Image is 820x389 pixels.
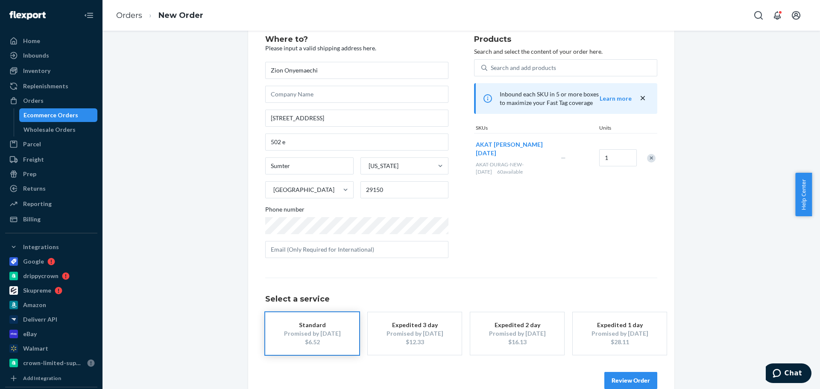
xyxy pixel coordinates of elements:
[5,167,97,181] a: Prep
[265,295,657,304] h1: Select a service
[381,338,449,346] div: $12.33
[497,168,523,175] span: 60 available
[265,110,448,127] input: Street Address
[483,321,551,329] div: Expedited 2 day
[476,161,524,175] span: AKAT-DURAG-NEW-[DATE]
[766,363,811,385] iframe: Opens a widget where you can chat to one of our agents
[273,186,334,194] div: [GEOGRAPHIC_DATA]
[638,94,647,103] button: close
[381,321,449,329] div: Expedited 3 day
[483,329,551,338] div: Promised by [DATE]
[360,181,449,198] input: ZIP Code
[600,94,632,103] button: Learn more
[265,44,448,52] p: Please input a valid shipping address here.
[23,111,78,119] div: Ecommerce Orders
[278,338,346,346] div: $6.52
[23,243,59,251] div: Integrations
[23,37,40,45] div: Home
[23,200,52,208] div: Reporting
[23,330,37,338] div: eBay
[5,212,97,226] a: Billing
[5,153,97,166] a: Freight
[5,94,97,107] a: Orders
[23,359,84,367] div: crown-limited-supply
[5,64,97,78] a: Inventory
[19,123,98,136] a: Wholesale Orders
[5,356,97,370] a: crown-limited-supply
[19,108,98,122] a: Ecommerce Orders
[474,47,657,56] p: Search and select the content of your order here.
[474,35,657,44] h2: Products
[769,7,786,24] button: Open notifications
[586,338,654,346] div: $28.11
[23,301,46,309] div: Amazon
[23,155,44,164] div: Freight
[23,67,50,75] div: Inventory
[23,374,61,382] div: Add Integration
[573,312,667,355] button: Expedited 1 dayPromised by [DATE]$28.11
[23,125,76,134] div: Wholesale Orders
[561,154,566,161] span: —
[5,284,97,297] a: Skupreme
[158,11,203,20] a: New Order
[23,272,59,280] div: drippycrown
[23,51,49,60] div: Inbounds
[23,140,41,148] div: Parcel
[265,241,448,258] input: Email (Only Required for International)
[5,298,97,312] a: Amazon
[23,344,48,353] div: Walmart
[5,327,97,341] a: eBay
[5,34,97,48] a: Home
[368,312,462,355] button: Expedited 3 dayPromised by [DATE]$12.33
[476,140,551,157] button: AKAT [PERSON_NAME][DATE]
[23,82,68,90] div: Replenishments
[795,173,812,216] button: Help Center
[265,86,448,103] input: Company Name
[5,255,97,268] a: Google
[265,157,354,174] input: City
[23,96,44,105] div: Orders
[5,182,97,195] a: Returns
[265,134,448,151] input: Street Address 2 (Optional)
[5,79,97,93] a: Replenishments
[23,286,51,295] div: Skupreme
[5,373,97,383] a: Add Integration
[5,240,97,254] button: Integrations
[5,269,97,283] a: drippycrown
[265,205,305,217] span: Phone number
[470,312,564,355] button: Expedited 2 dayPromised by [DATE]$16.13
[5,49,97,62] a: Inbounds
[474,83,657,114] div: Inbound each SKU in 5 or more boxes to maximize your Fast Tag coverage
[5,313,97,326] a: Deliverr API
[265,35,448,44] h2: Where to?
[265,312,359,355] button: StandardPromised by [DATE]$6.52
[278,321,346,329] div: Standard
[647,154,656,163] div: Remove Item
[23,170,36,178] div: Prep
[23,215,41,224] div: Billing
[265,62,448,79] input: First & Last Name
[476,141,543,157] span: AKAT [PERSON_NAME][DATE]
[80,7,97,24] button: Close Navigation
[9,11,46,20] img: Flexport logo
[116,11,142,20] a: Orders
[788,7,805,24] button: Open account menu
[5,342,97,355] a: Walmart
[23,184,46,193] div: Returns
[586,329,654,338] div: Promised by [DATE]
[23,257,44,266] div: Google
[23,315,57,324] div: Deliverr API
[597,124,636,133] div: Units
[5,197,97,211] a: Reporting
[474,124,597,133] div: SKUs
[599,149,637,166] input: Quantity
[109,3,210,28] ol: breadcrumbs
[604,372,657,389] button: Review Order
[272,186,273,194] input: [GEOGRAPHIC_DATA]
[278,329,346,338] div: Promised by [DATE]
[5,137,97,151] a: Parcel
[381,329,449,338] div: Promised by [DATE]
